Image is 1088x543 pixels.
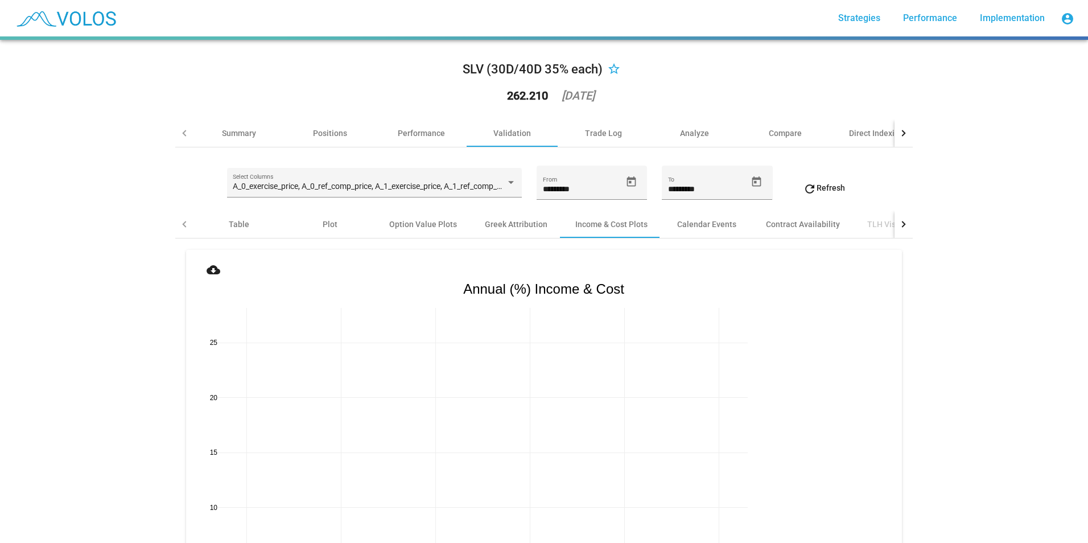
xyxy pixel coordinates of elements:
button: Open calendar [621,172,641,192]
mat-icon: star_border [607,63,621,77]
div: Contract Availability [766,219,840,230]
mat-icon: cloud_download [207,263,220,277]
mat-icon: refresh [803,182,817,196]
div: SLV (30D/40D 35% each) [463,60,603,79]
div: 262.210 [507,90,548,101]
div: Summary [222,127,256,139]
button: Open calendar [747,172,766,192]
div: Performance [398,127,445,139]
div: Plot [323,219,337,230]
span: A_0_exercise_price, A_0_ref_comp_price, A_1_exercise_price, A_1_ref_comp_price [233,182,514,191]
div: Income & Cost Plots [575,219,648,230]
img: blue_transparent.png [9,4,122,32]
div: [DATE] [562,90,595,101]
div: Greek Attribution [485,219,547,230]
div: Trade Log [585,127,622,139]
div: Validation [493,127,531,139]
div: TLH Visualizations [867,219,936,230]
button: Refresh [794,178,854,198]
mat-icon: account_circle [1061,12,1074,26]
a: Implementation [971,8,1054,28]
span: Strategies [838,13,880,23]
div: Option Value Plots [389,219,457,230]
div: Analyze [680,127,709,139]
a: Performance [894,8,966,28]
div: Direct Indexing [849,127,904,139]
div: Calendar Events [677,219,736,230]
div: Compare [769,127,802,139]
a: Strategies [829,8,889,28]
span: Implementation [980,13,1045,23]
div: Positions [313,127,347,139]
span: Performance [903,13,957,23]
span: Refresh [803,183,845,192]
div: Table [229,219,249,230]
